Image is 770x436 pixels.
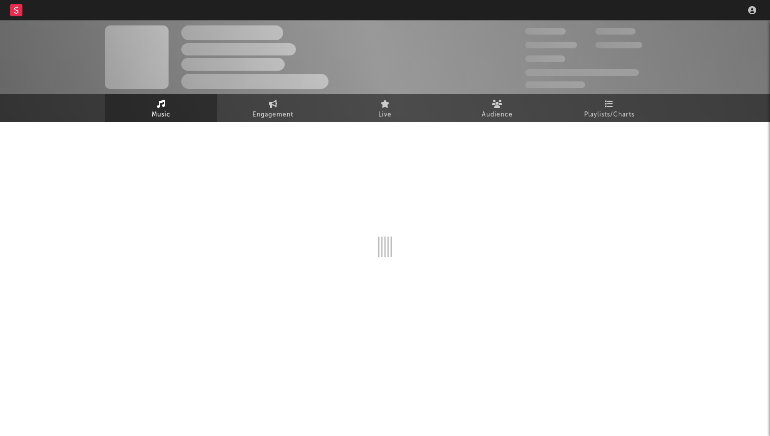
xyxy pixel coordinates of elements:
span: Engagement [253,109,293,121]
span: 1,000,000 [595,42,642,48]
span: 100,000 [525,55,565,62]
span: Playlists/Charts [584,109,635,121]
a: Music [105,94,217,122]
span: 100,000 [595,28,636,35]
span: Music [152,109,171,121]
span: 50,000,000 [525,42,577,48]
span: Live [378,109,392,121]
span: Jump Score: 85.0 [525,81,585,88]
a: Engagement [217,94,329,122]
a: Audience [441,94,553,122]
span: 300,000 [525,28,566,35]
span: Audience [482,109,513,121]
span: 50,000,000 Monthly Listeners [525,69,639,76]
a: Live [329,94,441,122]
a: Playlists/Charts [553,94,665,122]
